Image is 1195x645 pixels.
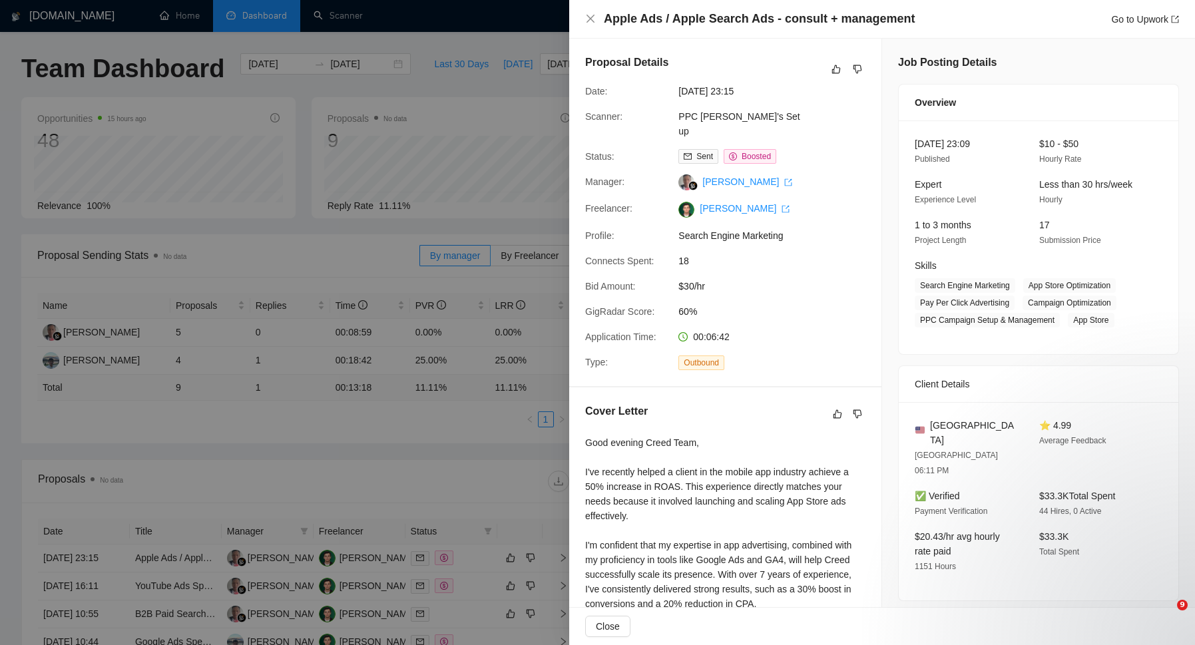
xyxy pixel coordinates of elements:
[1039,220,1050,230] span: 17
[1171,15,1179,23] span: export
[585,281,636,292] span: Bid Amount:
[604,11,915,27] h4: Apple Ads / Apple Search Ads - consult + management
[678,254,878,268] span: 18
[930,418,1018,447] span: [GEOGRAPHIC_DATA]
[849,61,865,77] button: dislike
[915,236,966,245] span: Project Length
[678,111,800,136] a: PPС [PERSON_NAME]'s Set up
[833,409,842,419] span: like
[1039,154,1081,164] span: Hourly Rate
[585,616,630,637] button: Close
[1039,436,1106,445] span: Average Feedback
[915,278,1015,293] span: Search Engine Marketing
[1068,313,1114,327] span: App Store
[832,64,841,75] span: like
[915,366,1162,402] div: Client Details
[1111,14,1179,25] a: Go to Upworkexport
[1023,278,1116,293] span: App Store Optimization
[1039,420,1071,431] span: ⭐ 4.99
[700,203,790,214] a: [PERSON_NAME] export
[849,406,865,422] button: dislike
[678,304,878,319] span: 60%
[678,355,724,370] span: Outbound
[1039,179,1132,190] span: Less than 30 hrs/week
[915,296,1015,310] span: Pay Per Click Advertising
[853,64,862,75] span: dislike
[1039,491,1115,501] span: $33.3K Total Spent
[729,152,737,160] span: dollar
[915,195,976,204] span: Experience Level
[585,176,624,187] span: Manager:
[915,313,1060,327] span: PPC Campaign Setup & Management
[596,619,620,634] span: Close
[585,403,648,419] h5: Cover Letter
[585,151,614,162] span: Status:
[693,331,730,342] span: 00:06:42
[915,507,987,516] span: Payment Verification
[915,95,956,110] span: Overview
[1177,600,1188,610] span: 9
[915,154,950,164] span: Published
[585,306,654,317] span: GigRadar Score:
[742,152,771,161] span: Boosted
[915,491,960,501] span: ✅ Verified
[585,331,656,342] span: Application Time:
[678,279,878,294] span: $30/hr
[678,228,878,243] span: Search Engine Marketing
[1039,195,1063,204] span: Hourly
[1150,600,1182,632] iframe: Intercom live chat
[1023,296,1116,310] span: Campaign Optimization
[915,562,956,571] span: 1151 Hours
[915,138,970,149] span: [DATE] 23:09
[915,260,937,271] span: Skills
[678,84,878,99] span: [DATE] 23:15
[702,176,792,187] a: [PERSON_NAME] export
[585,111,622,122] span: Scanner:
[585,86,607,97] span: Date:
[585,13,596,25] button: Close
[688,181,698,190] img: gigradar-bm.png
[915,425,925,435] img: 🇺🇸
[585,55,668,71] h5: Proposal Details
[678,332,688,341] span: clock-circle
[684,152,692,160] span: mail
[915,451,998,475] span: [GEOGRAPHIC_DATA] 06:11 PM
[696,152,713,161] span: Sent
[585,203,632,214] span: Freelancer:
[915,531,1000,556] span: $20.43/hr avg hourly rate paid
[585,357,608,367] span: Type:
[898,55,997,71] h5: Job Posting Details
[678,202,694,218] img: c1J0b20xq_WUghEqO4suMbKaEdImWO_urvD1eOw0NgdFI9-iYG9fJhcVYhS_sqYaLA
[915,220,971,230] span: 1 to 3 months
[1039,236,1101,245] span: Submission Price
[853,409,862,419] span: dislike
[828,61,844,77] button: like
[784,178,792,186] span: export
[585,230,614,241] span: Profile:
[782,205,790,213] span: export
[1039,507,1101,516] span: 44 Hires, 0 Active
[830,406,845,422] button: like
[585,13,596,24] span: close
[915,179,941,190] span: Expert
[1039,138,1078,149] span: $10 - $50
[585,256,654,266] span: Connects Spent:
